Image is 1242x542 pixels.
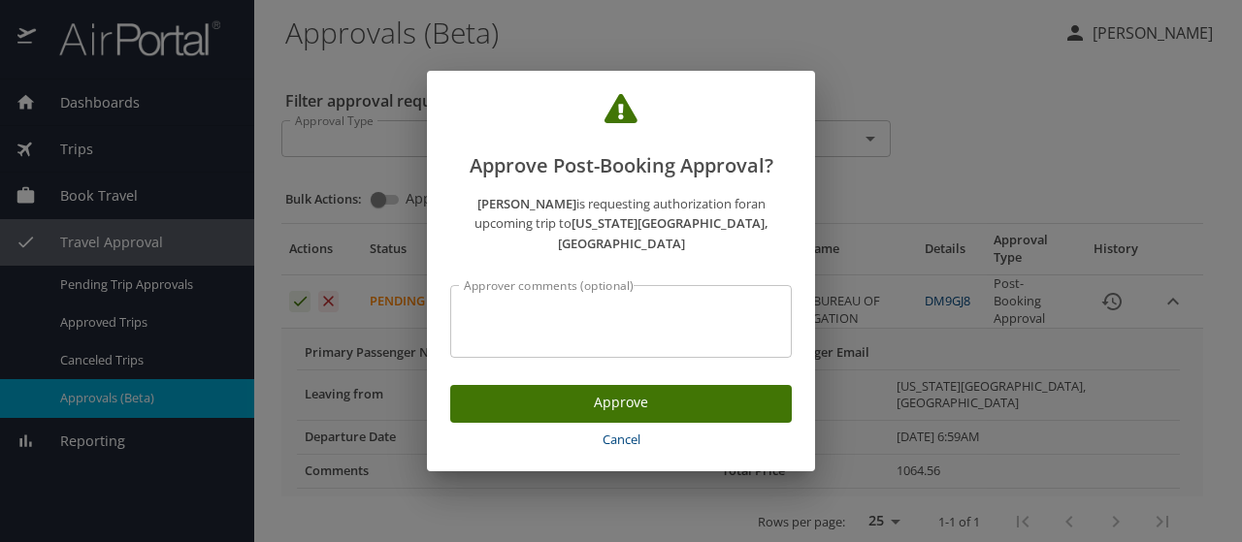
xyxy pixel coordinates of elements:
p: is requesting authorization for an upcoming trip to [450,194,792,254]
button: Cancel [450,423,792,457]
strong: [PERSON_NAME] [477,195,576,212]
button: Approve [450,385,792,423]
h2: Approve Post-Booking Approval? [450,94,792,181]
strong: [US_STATE][GEOGRAPHIC_DATA], [GEOGRAPHIC_DATA] [558,214,768,252]
span: Cancel [458,429,784,451]
span: Approve [466,391,776,415]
